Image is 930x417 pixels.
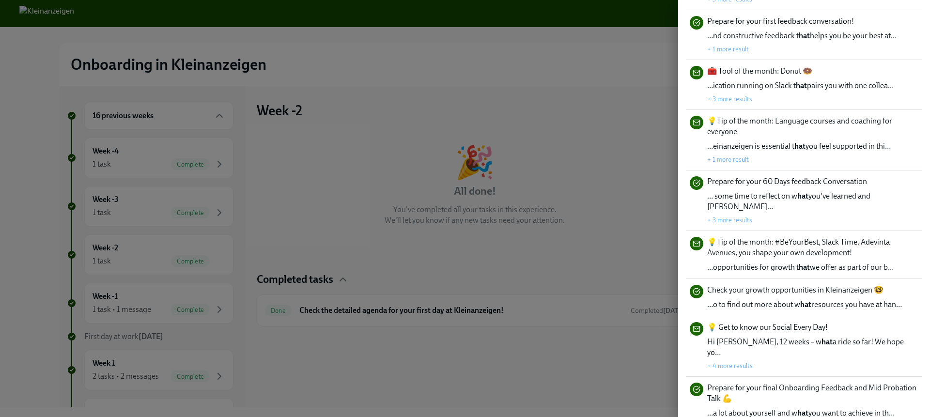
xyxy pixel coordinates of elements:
strong: hat [796,81,807,90]
div: Check your growth opportunities in Kleinanzeigen 🤓…o to find out more about whatresources you hav... [686,279,922,316]
div: Message [690,322,703,336]
div: Task [690,383,703,396]
div: 💡Tip of the month: Language courses and coaching for everyone…einanzeigen is essential thatyou fe... [686,110,922,170]
span: Prepare for your final Onboarding Feedback and Mid Probation Talk 💪 [707,383,918,404]
strong: hat [799,263,810,272]
div: Prepare for your first feedback conversation!…nd constructive feedback thathelps you be your best... [686,10,922,60]
div: Message [690,237,703,250]
button: + 1 more result [707,155,749,163]
button: + 3 more results [707,95,752,103]
span: Prepare for your first feedback conversation! [707,16,854,27]
span: …nd constructive feedback t helps you be your best at… [707,31,897,41]
span: …ication running on Slack t pairs you with one collea… [707,80,894,91]
strong: hat [799,31,810,40]
span: 💡 Get to know our Social Every Day! [707,322,828,333]
div: 💡 Get to know our Social Every Day!Hi [PERSON_NAME], 12 weeks – whata ride so far! We hope yo…+ 4... [686,316,922,377]
button: + 4 more results [707,362,753,370]
div: 🧰 Tool of the month: Donut 🍩…ication running on Slack thatpairs you with one collea…+ 3 more results [686,60,922,110]
span: Hi [PERSON_NAME], 12 weeks – w a ride so far! We hope yo… [707,337,918,358]
div: Task [690,16,703,30]
div: 💡Tip of the month: #BeYourBest, Slack Time, Adevinta Avenues, you shape your own development!…opp... [686,231,922,279]
strong: hat [797,191,808,201]
div: Message [690,116,703,129]
span: …opportunities for growth t we offer as part of our b… [707,262,894,273]
div: Message [690,66,703,79]
div: Task [690,285,703,298]
span: Check your growth opportunities in Kleinanzeigen 🤓 [707,285,883,295]
span: 🧰 Tool of the month: Donut 🍩 [707,66,812,77]
button: + 1 more result [707,45,749,53]
div: Prepare for your 60 Days feedback Conversation… some time to reflect on whatyou've learned and [P... [686,170,922,231]
span: Prepare for your 60 Days feedback Conversation [707,176,867,187]
div: Task [690,176,703,190]
span: … some time to reflect on w you've learned and [PERSON_NAME]… [707,191,918,212]
strong: hat [794,141,806,151]
strong: hat [821,337,833,346]
span: 💡Tip of the month: #BeYourBest, Slack Time, Adevinta Avenues, you shape your own development! [707,237,918,258]
span: …o to find out more about w resources you have at han… [707,299,902,310]
span: …einanzeigen is essential t you feel supported in thi… [707,141,891,152]
strong: hat [800,300,811,309]
button: + 3 more results [707,216,752,224]
span: 💡Tip of the month: Language courses and coaching for everyone [707,116,918,137]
